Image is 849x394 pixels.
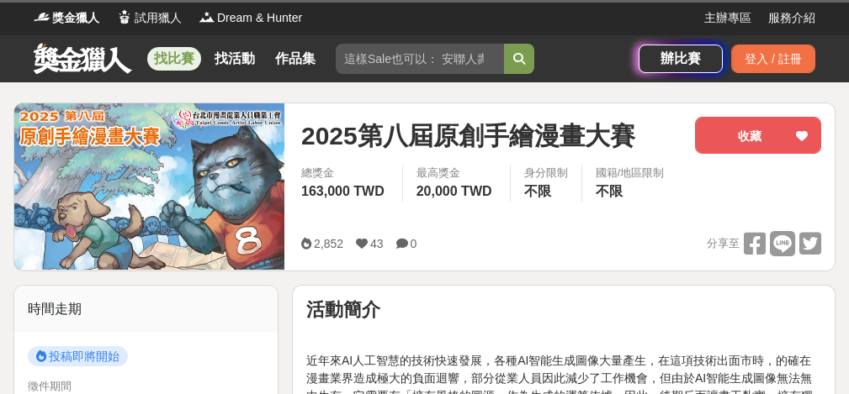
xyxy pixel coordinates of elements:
img: Logo [34,8,50,25]
span: 最高獎金 [417,165,496,181]
span: 獎金獵人 [52,9,99,27]
span: 試用獵人 [135,9,182,27]
img: Logo [116,8,133,25]
span: 0 [411,237,417,250]
span: 20,000 TWD [417,184,492,198]
span: 分享至 [707,231,740,256]
a: 找比賽 [147,47,201,71]
a: 主辦專區 [704,9,751,27]
div: 登入 / 註冊 [731,45,815,73]
a: 辦比賽 [639,45,723,73]
a: 服務介紹 [768,9,815,27]
input: 這樣Sale也可以： 安聯人壽創意銷售法募集 [336,44,504,74]
a: LogoDream & Hunter [199,9,302,27]
span: 投稿即將開始 [28,346,128,366]
div: 身分限制 [524,165,568,181]
strong: 活動簡介 [306,299,380,320]
span: 徵件期間 [28,380,72,392]
span: 163,000 TWD [301,184,385,198]
div: 時間走期 [14,286,278,333]
img: Cover Image [14,103,284,270]
a: Logo試用獵人 [116,9,182,27]
button: 收藏 [695,117,821,154]
img: Logo [199,8,215,25]
span: 43 [370,237,384,250]
a: Logo獎金獵人 [34,9,99,27]
span: 不限 [596,184,623,198]
span: 2025第八屆原創手繪漫畫大賽 [301,117,635,155]
span: 總獎金 [301,165,389,181]
span: 不限 [524,184,551,198]
span: Dream & Hunter [217,9,302,27]
div: 國籍/地區限制 [596,165,665,181]
span: 2,852 [314,237,343,250]
a: 作品集 [268,47,322,71]
a: 找活動 [208,47,262,71]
